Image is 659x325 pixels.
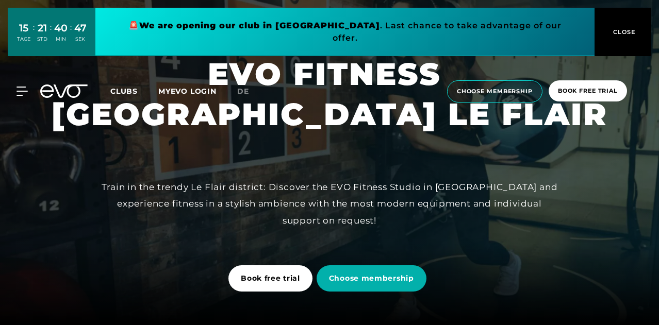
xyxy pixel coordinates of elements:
[558,87,618,95] span: book free trial
[546,80,630,102] a: book free trial
[37,36,47,43] div: STD
[74,21,87,36] div: 47
[444,80,546,102] a: choose membership
[54,21,68,36] div: 40
[97,179,562,229] div: Train in the trendy Le Flair district: Discover the EVO Fitness Studio in [GEOGRAPHIC_DATA] and e...
[317,258,431,299] a: Choose membership
[329,273,414,284] span: Choose membership
[228,258,317,299] a: Book free trial
[50,22,52,49] div: :
[158,87,217,96] a: MYEVO LOGIN
[595,8,651,56] button: CLOSE
[17,36,30,43] div: TAGE
[17,21,30,36] div: 15
[110,86,158,96] a: Clubs
[37,21,47,36] div: 21
[110,87,138,96] span: Clubs
[237,85,261,97] a: de
[74,36,87,43] div: SEK
[33,22,35,49] div: :
[54,36,68,43] div: MIN
[70,22,72,49] div: :
[237,87,249,96] span: de
[611,27,636,37] span: CLOSE
[457,87,533,96] span: choose membership
[241,273,300,284] span: Book free trial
